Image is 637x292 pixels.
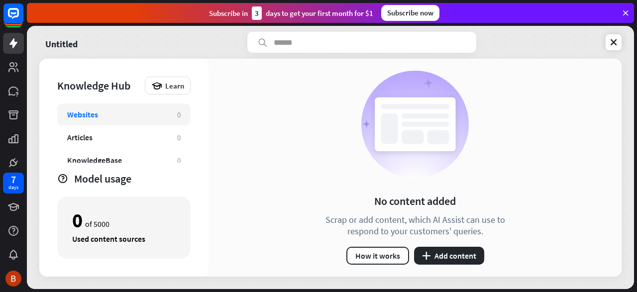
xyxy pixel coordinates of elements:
[414,247,484,265] button: plusAdd content
[72,212,83,229] div: 0
[374,194,456,208] div: No content added
[67,155,122,165] div: KnowledgeBase
[67,109,98,119] div: Websites
[3,173,24,194] a: 7 days
[74,172,191,186] div: Model usage
[422,252,430,260] i: plus
[177,110,181,119] div: 0
[8,184,18,191] div: days
[346,247,409,265] button: How it works
[45,32,78,53] a: Untitled
[177,156,181,165] div: 0
[11,175,16,184] div: 7
[165,81,184,91] span: Learn
[72,234,176,244] div: Used content sources
[177,133,181,142] div: 0
[8,4,38,34] button: Open LiveChat chat widget
[67,132,93,142] div: Articles
[209,6,373,20] div: Subscribe in days to get your first month for $1
[57,79,140,93] div: Knowledge Hub
[313,214,517,237] div: Scrap or add content, which AI Assist can use to respond to your customers' queries.
[72,212,176,229] div: of 5000
[381,5,439,21] div: Subscribe now
[252,6,262,20] div: 3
